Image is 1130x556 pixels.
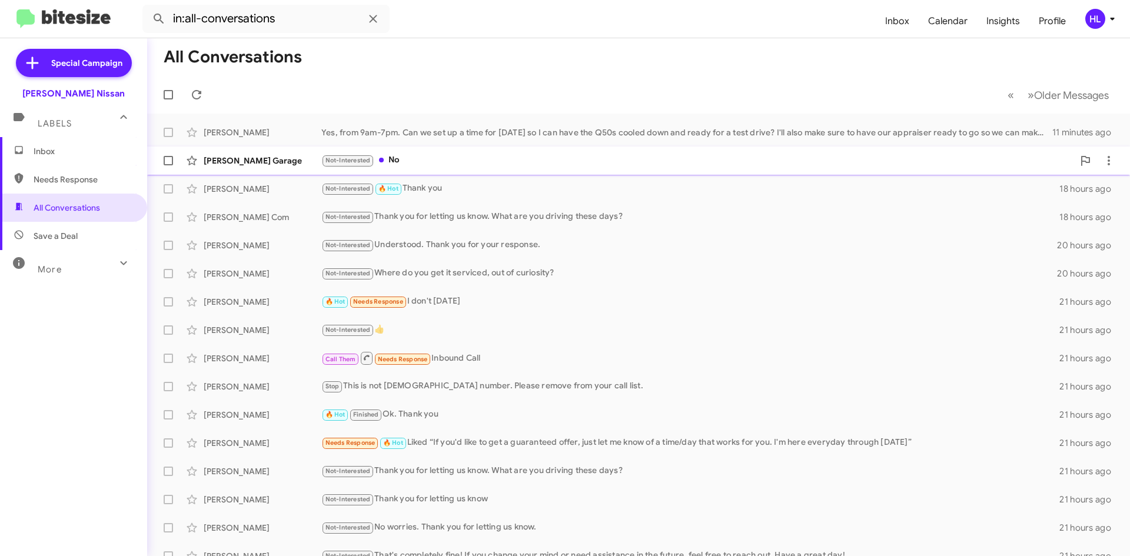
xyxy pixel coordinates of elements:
[204,352,321,364] div: [PERSON_NAME]
[1059,522,1121,534] div: 21 hours ago
[1021,83,1116,107] button: Next
[1057,268,1121,279] div: 20 hours ago
[1001,83,1021,107] button: Previous
[321,436,1059,450] div: Liked “If you'd like to get a guaranteed offer, just let me know of a time/day that works for you...
[204,268,321,279] div: [PERSON_NAME]
[1052,126,1121,138] div: 11 minutes ago
[378,355,428,363] span: Needs Response
[321,464,1059,478] div: Thank you for letting us know. What are you driving these days?
[1059,183,1121,195] div: 18 hours ago
[164,48,302,66] h1: All Conversations
[321,408,1059,421] div: Ok. Thank you
[325,326,371,334] span: Not-Interested
[325,495,371,503] span: Not-Interested
[34,230,78,242] span: Save a Deal
[204,211,321,223] div: [PERSON_NAME] Com
[321,351,1059,365] div: Inbound Call
[325,524,371,531] span: Not-Interested
[325,411,345,418] span: 🔥 Hot
[325,213,371,221] span: Not-Interested
[321,154,1073,167] div: No
[204,183,321,195] div: [PERSON_NAME]
[325,355,356,363] span: Call Them
[204,381,321,392] div: [PERSON_NAME]
[38,264,62,275] span: More
[204,494,321,505] div: [PERSON_NAME]
[142,5,390,33] input: Search
[325,157,371,164] span: Not-Interested
[325,467,371,475] span: Not-Interested
[325,382,340,390] span: Stop
[321,492,1059,506] div: Thank you for letting us know
[321,210,1059,224] div: Thank you for letting us know. What are you driving these days?
[1059,381,1121,392] div: 21 hours ago
[977,4,1029,38] a: Insights
[1059,211,1121,223] div: 18 hours ago
[325,185,371,192] span: Not-Interested
[325,298,345,305] span: 🔥 Hot
[1059,494,1121,505] div: 21 hours ago
[1057,239,1121,251] div: 20 hours ago
[38,118,72,129] span: Labels
[16,49,132,77] a: Special Campaign
[325,241,371,249] span: Not-Interested
[1029,4,1075,38] a: Profile
[204,155,321,167] div: [PERSON_NAME] Garage
[34,174,134,185] span: Needs Response
[1028,88,1034,102] span: »
[1034,89,1109,102] span: Older Messages
[325,269,371,277] span: Not-Interested
[204,296,321,308] div: [PERSON_NAME]
[22,88,125,99] div: [PERSON_NAME] Nissan
[325,439,375,447] span: Needs Response
[321,182,1059,195] div: Thank you
[378,185,398,192] span: 🔥 Hot
[353,298,403,305] span: Needs Response
[321,323,1059,337] div: 👍
[204,409,321,421] div: [PERSON_NAME]
[321,238,1057,252] div: Understood. Thank you for your response.
[204,324,321,336] div: [PERSON_NAME]
[1059,409,1121,421] div: 21 hours ago
[204,522,321,534] div: [PERSON_NAME]
[1001,83,1116,107] nav: Page navigation example
[1059,465,1121,477] div: 21 hours ago
[876,4,919,38] a: Inbox
[353,411,379,418] span: Finished
[34,202,100,214] span: All Conversations
[1008,88,1014,102] span: «
[321,379,1059,393] div: This is not [DEMOGRAPHIC_DATA] number. Please remove from your call list.
[1059,437,1121,449] div: 21 hours ago
[1085,9,1105,29] div: HL
[321,295,1059,308] div: I don't [DATE]
[1075,9,1117,29] button: HL
[1059,324,1121,336] div: 21 hours ago
[383,439,403,447] span: 🔥 Hot
[51,57,122,69] span: Special Campaign
[919,4,977,38] a: Calendar
[321,267,1057,280] div: Where do you get it serviced, out of curiosity?
[204,465,321,477] div: [PERSON_NAME]
[34,145,134,157] span: Inbox
[321,521,1059,534] div: No worries. Thank you for letting us know.
[204,126,321,138] div: [PERSON_NAME]
[321,126,1052,138] div: Yes, from 9am-7pm. Can we set up a time for [DATE] so I can have the Q50s cooled down and ready f...
[204,437,321,449] div: [PERSON_NAME]
[1059,296,1121,308] div: 21 hours ago
[1059,352,1121,364] div: 21 hours ago
[204,239,321,251] div: [PERSON_NAME]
